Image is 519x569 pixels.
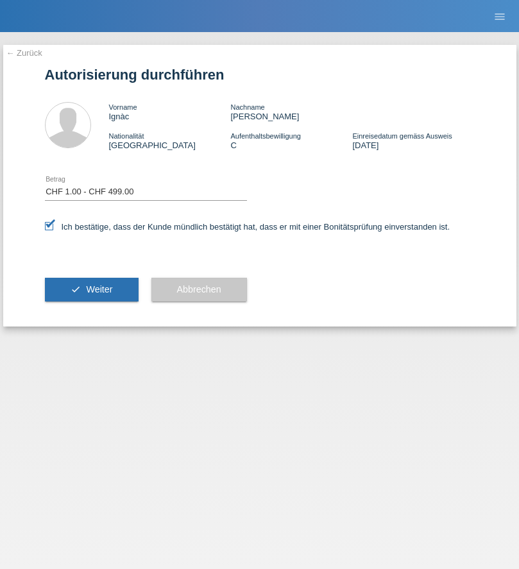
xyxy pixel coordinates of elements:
[71,284,81,294] i: check
[352,132,452,140] span: Einreisedatum gemäss Ausweis
[230,103,264,111] span: Nachname
[493,10,506,23] i: menu
[109,103,137,111] span: Vorname
[6,48,42,58] a: ← Zurück
[230,131,352,150] div: C
[177,284,221,294] span: Abbrechen
[151,278,247,302] button: Abbrechen
[109,131,231,150] div: [GEOGRAPHIC_DATA]
[45,222,450,232] label: Ich bestätige, dass der Kunde mündlich bestätigt hat, dass er mit einer Bonitätsprüfung einversta...
[230,102,352,121] div: [PERSON_NAME]
[45,278,139,302] button: check Weiter
[230,132,300,140] span: Aufenthaltsbewilligung
[109,102,231,121] div: Ignàc
[109,132,144,140] span: Nationalität
[352,131,474,150] div: [DATE]
[86,284,112,294] span: Weiter
[487,12,513,20] a: menu
[45,67,475,83] h1: Autorisierung durchführen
